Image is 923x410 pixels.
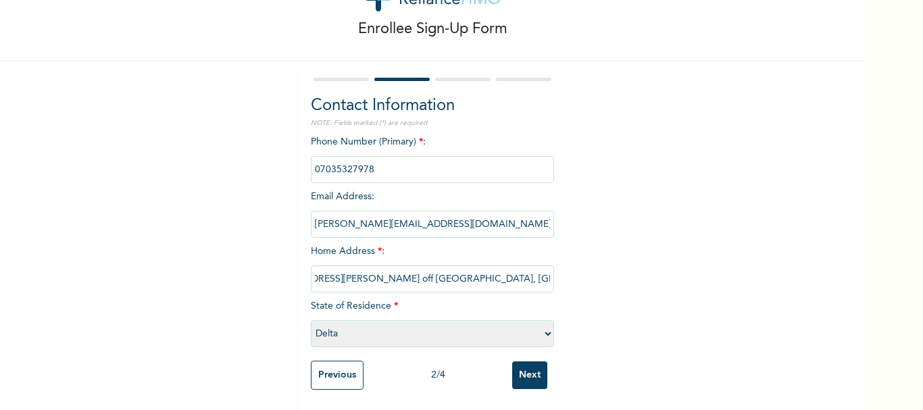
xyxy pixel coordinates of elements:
[364,368,512,382] div: 2 / 4
[311,192,554,229] span: Email Address :
[311,301,554,338] span: State of Residence
[358,18,507,41] p: Enrollee Sign-Up Form
[311,156,554,183] input: Enter Primary Phone Number
[311,94,554,118] h2: Contact Information
[512,361,547,389] input: Next
[311,361,364,390] input: Previous
[311,137,554,174] span: Phone Number (Primary) :
[311,211,554,238] input: Enter email Address
[311,118,554,128] p: NOTE: Fields marked (*) are required
[311,247,554,284] span: Home Address :
[311,265,554,292] input: Enter home address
